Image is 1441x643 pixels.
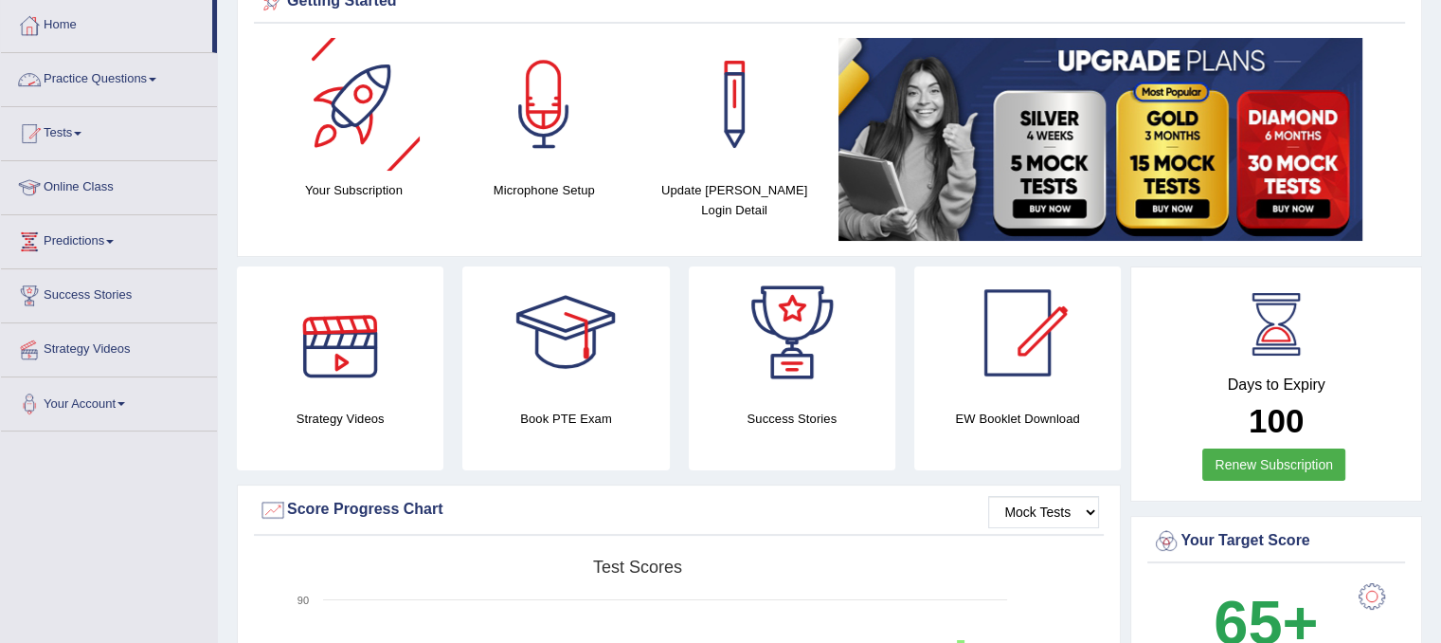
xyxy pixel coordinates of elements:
[259,496,1099,524] div: Score Progress Chart
[838,38,1362,241] img: small5.jpg
[459,180,630,200] h4: Microphone Setup
[593,558,682,577] tspan: Test scores
[1,215,217,263] a: Predictions
[649,180,820,220] h4: Update [PERSON_NAME] Login Detail
[1,53,217,101] a: Practice Questions
[1,107,217,155] a: Tests
[689,409,895,429] h4: Success Stories
[1249,402,1304,439] b: 100
[1,377,217,425] a: Your Account
[1,323,217,371] a: Strategy Videos
[1202,449,1345,481] a: Renew Subscription
[914,409,1121,429] h4: EW Booklet Download
[462,409,669,429] h4: Book PTE Exam
[1,161,217,209] a: Online Class
[1152,377,1400,394] h4: Days to Expiry
[237,409,443,429] h4: Strategy Videos
[1152,527,1400,556] div: Your Target Score
[1,269,217,317] a: Success Stories
[297,595,309,606] text: 90
[268,180,440,200] h4: Your Subscription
